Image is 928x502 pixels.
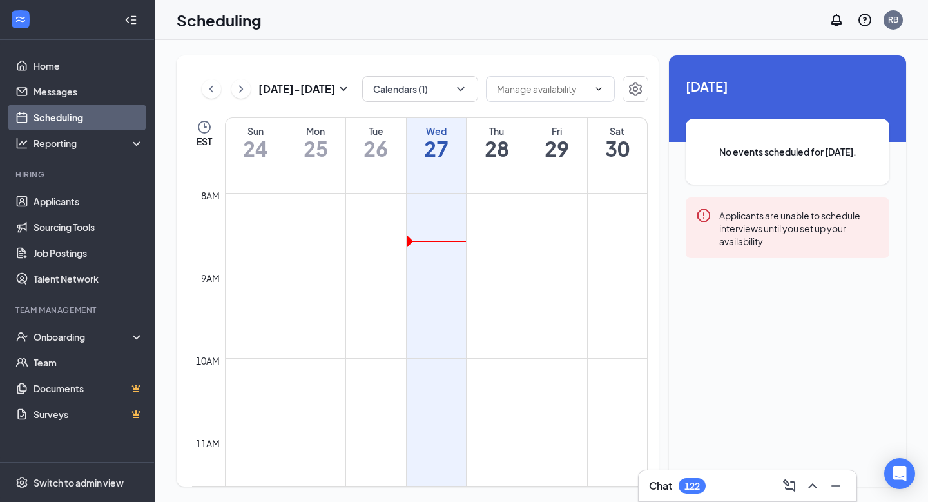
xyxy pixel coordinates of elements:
input: Manage availability [497,82,588,96]
svg: Analysis [15,137,28,150]
a: August 26, 2025 [346,118,406,166]
a: August 25, 2025 [285,118,345,166]
span: No events scheduled for [DATE]. [711,145,864,159]
svg: ChevronRight [235,81,247,97]
a: August 29, 2025 [527,118,587,166]
div: Reporting [34,137,144,150]
a: August 27, 2025 [407,118,467,166]
h1: 27 [407,137,467,159]
div: Team Management [15,305,141,316]
div: 10am [193,354,222,368]
svg: Notifications [829,12,844,28]
svg: Clock [197,119,212,135]
a: Home [34,53,144,79]
span: [DATE] [686,76,889,96]
svg: Collapse [124,14,137,26]
button: ComposeMessage [779,476,800,496]
div: Tue [346,125,406,137]
div: Thu [467,125,527,137]
svg: ChevronLeft [205,81,218,97]
button: Settings [623,76,648,102]
svg: WorkstreamLogo [14,13,27,26]
div: 122 [684,481,700,492]
h1: 25 [285,137,345,159]
svg: ChevronDown [594,84,604,94]
button: Calendars (1)ChevronDown [362,76,478,102]
a: Applicants [34,188,144,214]
button: ChevronLeft [202,79,221,99]
svg: ComposeMessage [782,478,797,494]
div: Open Intercom Messenger [884,458,915,489]
button: Minimize [826,476,846,496]
div: Sat [588,125,647,137]
div: Mon [285,125,345,137]
svg: ChevronDown [454,83,467,95]
h1: 24 [226,137,285,159]
h1: Scheduling [177,9,262,31]
a: Team [34,350,144,376]
span: EST [197,135,212,148]
a: Messages [34,79,144,105]
div: Onboarding [34,330,133,343]
h1: 29 [527,137,587,159]
div: 11am [193,436,222,450]
svg: QuestionInfo [857,12,873,28]
div: Fri [527,125,587,137]
div: 9am [198,271,222,285]
svg: Minimize [828,478,844,494]
a: SurveysCrown [34,401,144,427]
div: Switch to admin view [34,476,124,489]
div: Hiring [15,169,141,180]
svg: Settings [628,81,643,97]
h1: 28 [467,137,527,159]
a: August 28, 2025 [467,118,527,166]
div: 8am [198,188,222,203]
a: Sourcing Tools [34,214,144,240]
svg: SmallChevronDown [336,81,351,97]
div: Applicants are unable to schedule interviews until you set up your availability. [719,208,879,248]
svg: Settings [15,476,28,489]
a: Talent Network [34,266,144,292]
svg: Error [696,208,711,223]
div: Sun [226,125,285,137]
a: Job Postings [34,240,144,266]
svg: UserCheck [15,330,28,343]
a: DocumentsCrown [34,376,144,401]
h1: 26 [346,137,406,159]
button: ChevronUp [802,476,823,496]
h3: [DATE] - [DATE] [258,82,336,96]
h1: 30 [588,137,647,159]
div: Wed [407,125,467,137]
a: August 24, 2025 [226,118,285,166]
h3: Chat [649,479,672,493]
a: August 30, 2025 [588,118,647,166]
div: RB [888,14,898,25]
a: Scheduling [34,105,144,130]
svg: ChevronUp [805,478,820,494]
button: ChevronRight [231,79,251,99]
